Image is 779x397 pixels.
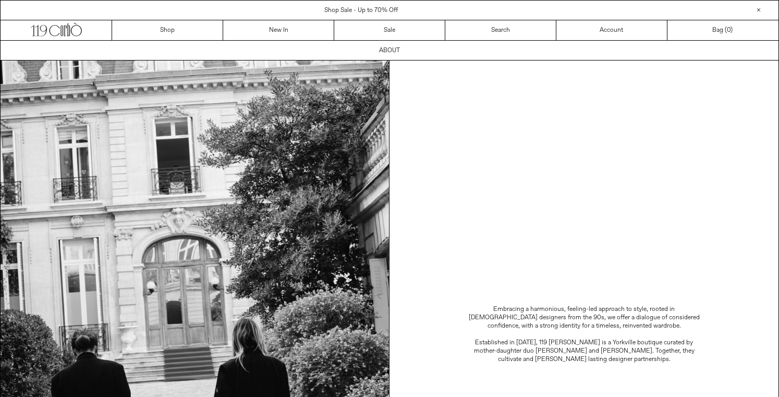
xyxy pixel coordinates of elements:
[727,26,733,35] span: )
[334,20,445,40] a: Sale
[324,6,398,15] a: Shop Sale - Up to 70% Off
[556,20,667,40] a: Account
[445,20,556,40] a: Search
[464,305,704,330] p: Embracing a harmonious, feeling-led approach to style, rooted in [DEMOGRAPHIC_DATA] designers fro...
[727,26,731,34] span: 0
[667,20,778,40] a: Bag ()
[464,339,704,364] p: Established in [DATE], 119 [PERSON_NAME] is a Yorkville boutique curated by mother-daughter duo [...
[223,20,334,40] a: New In
[379,44,400,57] p: ABOUT
[112,20,223,40] a: Shop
